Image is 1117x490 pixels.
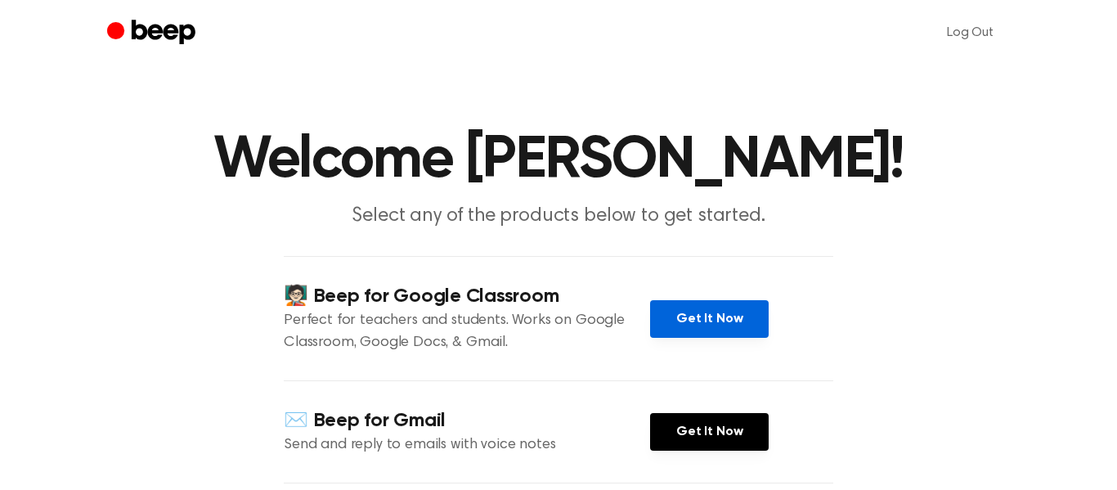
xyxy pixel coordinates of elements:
[284,434,650,456] p: Send and reply to emails with voice notes
[107,17,200,49] a: Beep
[284,283,650,310] h4: 🧑🏻‍🏫 Beep for Google Classroom
[650,413,769,451] a: Get It Now
[244,203,873,230] p: Select any of the products below to get started.
[284,310,650,354] p: Perfect for teachers and students. Works on Google Classroom, Google Docs, & Gmail.
[284,407,650,434] h4: ✉️ Beep for Gmail
[140,131,977,190] h1: Welcome [PERSON_NAME]!
[931,13,1010,52] a: Log Out
[650,300,769,338] a: Get It Now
